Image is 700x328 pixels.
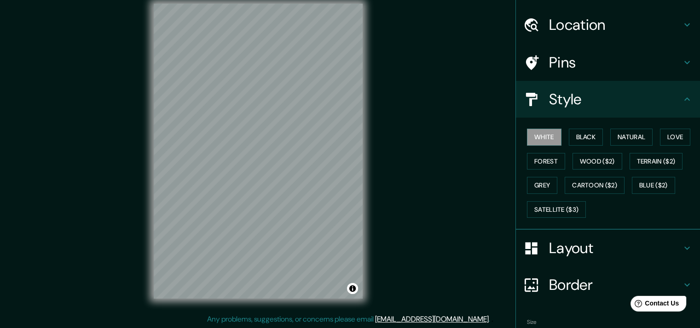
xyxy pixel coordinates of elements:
button: Satellite ($3) [527,201,586,218]
div: Layout [516,230,700,266]
button: Black [569,129,603,146]
h4: Layout [549,239,682,257]
button: Natural [610,129,653,146]
button: Love [660,129,690,146]
canvas: Map [154,4,363,299]
div: . [490,314,492,325]
div: Style [516,81,700,118]
h4: Border [549,276,682,294]
p: Any problems, suggestions, or concerns please email . [207,314,490,325]
h4: Location [549,16,682,34]
div: Border [516,266,700,303]
button: White [527,129,561,146]
iframe: Help widget launcher [618,292,690,318]
div: Location [516,6,700,43]
h4: Pins [549,53,682,72]
label: Size [527,318,537,326]
button: Cartoon ($2) [565,177,625,194]
button: Terrain ($2) [630,153,683,170]
div: Pins [516,44,700,81]
h4: Style [549,90,682,108]
button: Forest [527,153,565,170]
a: [EMAIL_ADDRESS][DOMAIN_NAME] [375,314,489,324]
div: . [492,314,493,325]
button: Wood ($2) [573,153,622,170]
button: Toggle attribution [347,283,358,294]
button: Grey [527,177,557,194]
button: Blue ($2) [632,177,675,194]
